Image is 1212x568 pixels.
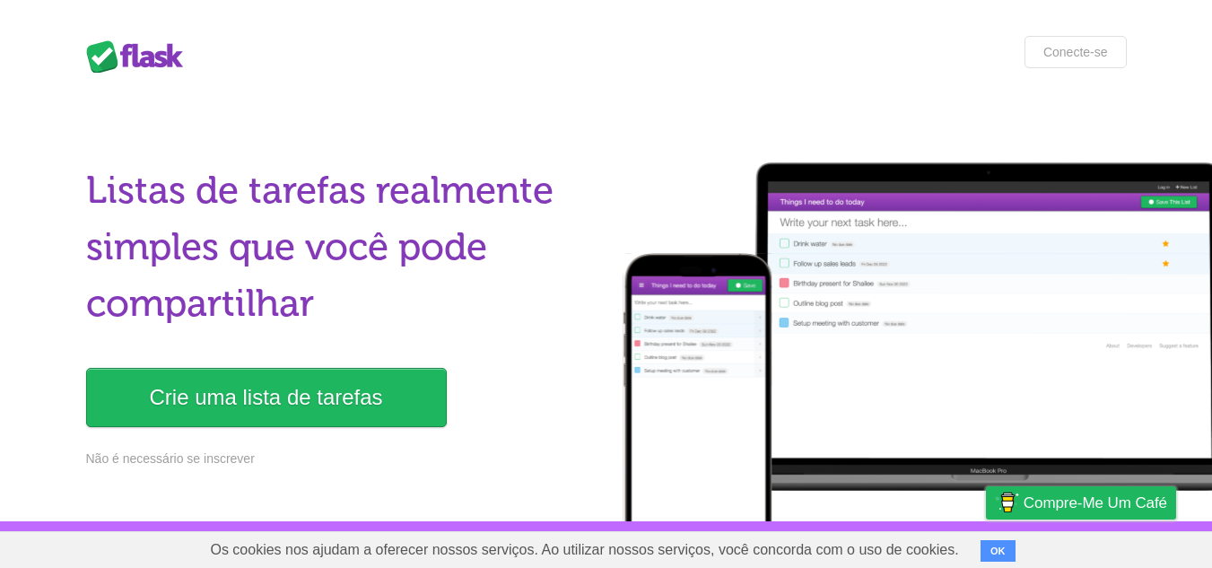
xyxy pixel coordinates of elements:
font: Listas de tarefas realmente simples que você pode compartilhar [86,168,554,326]
font: Crie uma lista de tarefas [150,385,383,409]
font: OK [990,546,1006,556]
a: Compre-me um café [986,486,1176,520]
font: Conecte-se [1043,45,1108,59]
font: Os cookies nos ajudam a oferecer nossos serviços. Ao utilizar nossos serviços, você concorda com ... [210,542,958,557]
a: Conecte-se [1025,36,1127,68]
button: OK [981,540,1016,562]
a: Crie uma lista de tarefas [86,368,447,427]
img: Compre-me um café [995,487,1019,518]
font: Não é necessário se inscrever [86,451,255,466]
font: Compre-me um café [1024,494,1167,511]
